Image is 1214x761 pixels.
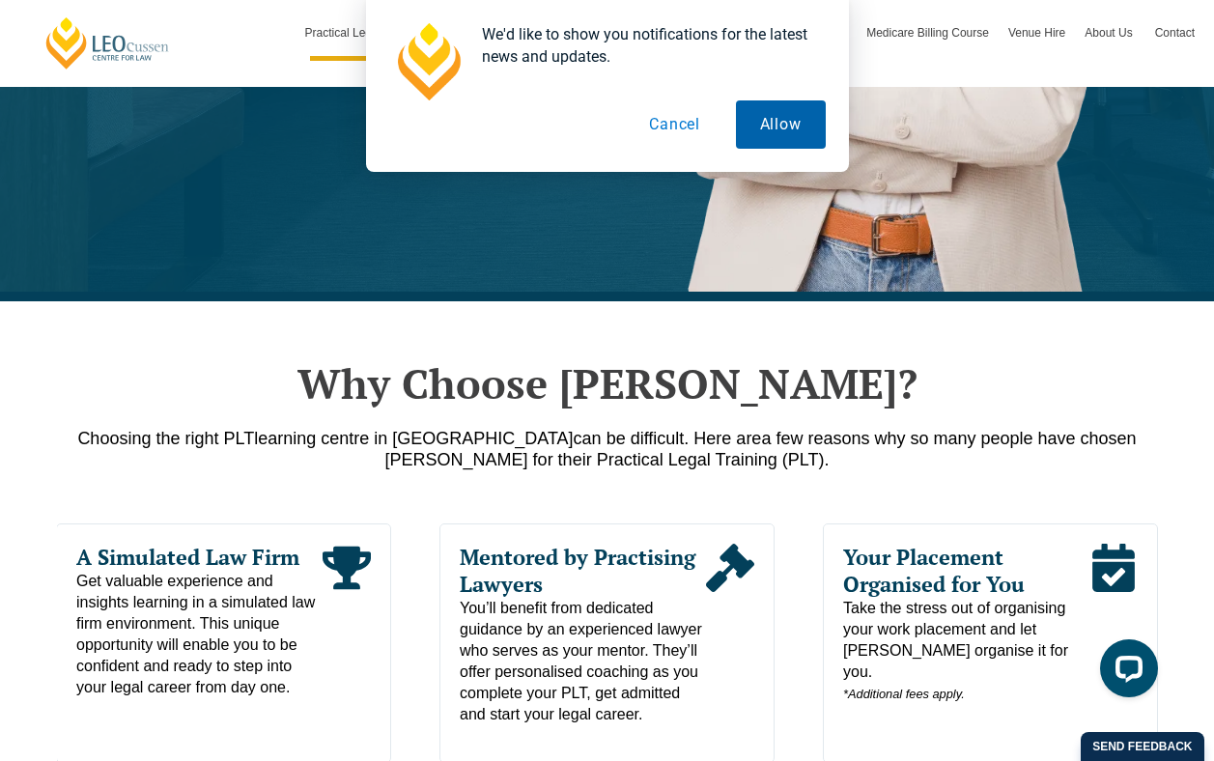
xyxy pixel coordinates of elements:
span: Choosing the right PLT [77,429,254,448]
span: can be difficult. Here are [574,429,762,448]
img: notification icon [389,23,466,100]
span: Your Placement Organised for You [843,544,1089,598]
div: Read More [706,544,754,725]
div: We'd like to show you notifications for the latest news and updates. [466,23,826,68]
iframe: LiveChat chat widget [1085,632,1166,713]
button: Allow [736,100,826,149]
h2: Why Choose [PERSON_NAME]? [57,359,1158,408]
div: Read More [1088,544,1137,705]
div: Read More [323,544,371,698]
span: You’ll benefit from dedicated guidance by an experienced lawyer who serves as your mentor. They’l... [460,598,706,725]
p: a few reasons why so many people have chosen [PERSON_NAME] for their Practical Legal Training (PLT). [57,428,1158,470]
button: Cancel [625,100,724,149]
span: Get valuable experience and insights learning in a simulated law firm environment. This unique op... [76,571,323,698]
span: learning centre in [GEOGRAPHIC_DATA] [254,429,573,448]
span: Mentored by Practising Lawyers [460,544,706,598]
em: *Additional fees apply. [843,687,965,701]
span: A Simulated Law Firm [76,544,323,571]
span: Take the stress out of organising your work placement and let [PERSON_NAME] organise it for you. [843,598,1089,705]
